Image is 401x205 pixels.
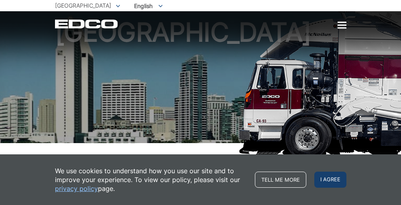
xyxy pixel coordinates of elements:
[55,184,98,193] a: privacy policy
[55,166,247,193] p: We use cookies to understand how you use our site and to improve your experience. To view our pol...
[55,19,346,147] h1: [GEOGRAPHIC_DATA]
[314,172,346,188] span: I agree
[55,2,111,9] span: [GEOGRAPHIC_DATA]
[55,19,119,29] a: EDCD logo. Return to the homepage.
[255,172,306,188] a: Tell me more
